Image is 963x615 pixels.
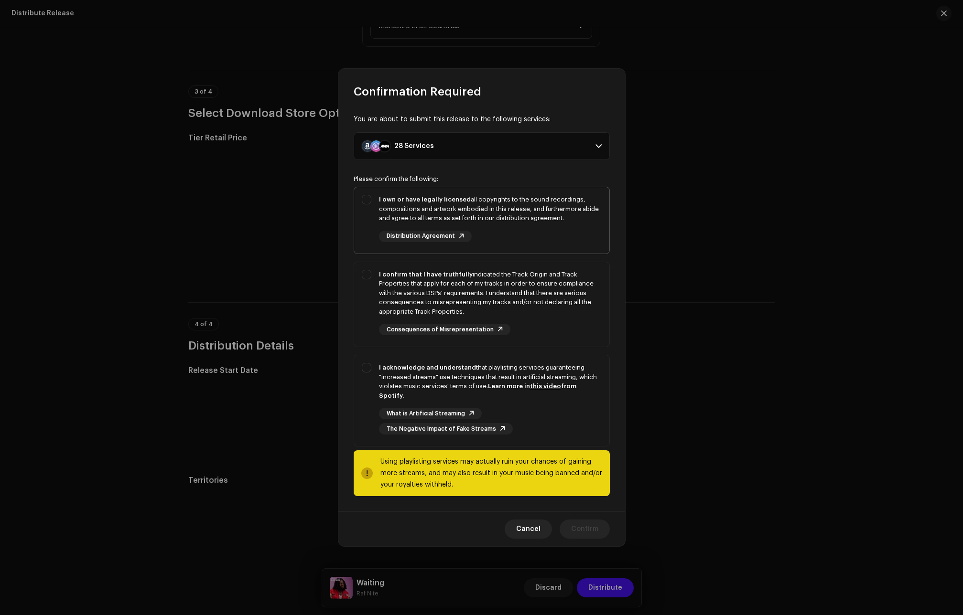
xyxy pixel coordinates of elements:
strong: I confirm that I have truthfully [379,271,473,277]
p-togglebutton: I confirm that I have truthfullyindicated the Track Origin and Track Properties that apply for ea... [354,262,610,348]
strong: I own or have legally licensed [379,196,471,202]
strong: Learn more in from Spotify. [379,383,576,399]
span: Consequences of Misrepresentation [387,327,494,333]
p-accordion-header: 28 Services [354,132,610,160]
button: Confirm [560,520,610,539]
div: all copyrights to the sound recordings, compositions and artwork embodied in this release, and fu... [379,195,602,223]
p-togglebutton: I own or have legally licensedall copyrights to the sound recordings, compositions and artwork em... [354,187,610,254]
div: 28 Services [394,142,434,150]
div: indicated the Track Origin and Track Properties that apply for each of my tracks in order to ensu... [379,270,602,317]
span: Distribution Agreement [387,233,455,239]
span: The Negative Impact of Fake Streams [387,426,496,432]
div: Please confirm the following: [354,175,610,183]
button: Cancel [505,520,552,539]
span: What is Artificial Streaming [387,411,465,417]
a: this video [530,383,561,389]
span: Confirmation Required [354,84,481,99]
span: Cancel [516,520,541,539]
p-togglebutton: I acknowledge and understandthat playlisting services guaranteeing "increased streams" use techni... [354,355,610,446]
div: You are about to submit this release to the following services: [354,115,610,125]
div: Using playlisting services may actually ruin your chances of gaining more streams, and may also r... [380,456,602,490]
strong: I acknowledge and understand [379,364,476,371]
span: Confirm [571,520,598,539]
div: that playlisting services guaranteeing "increased streams" use techniques that result in artifici... [379,363,602,400]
